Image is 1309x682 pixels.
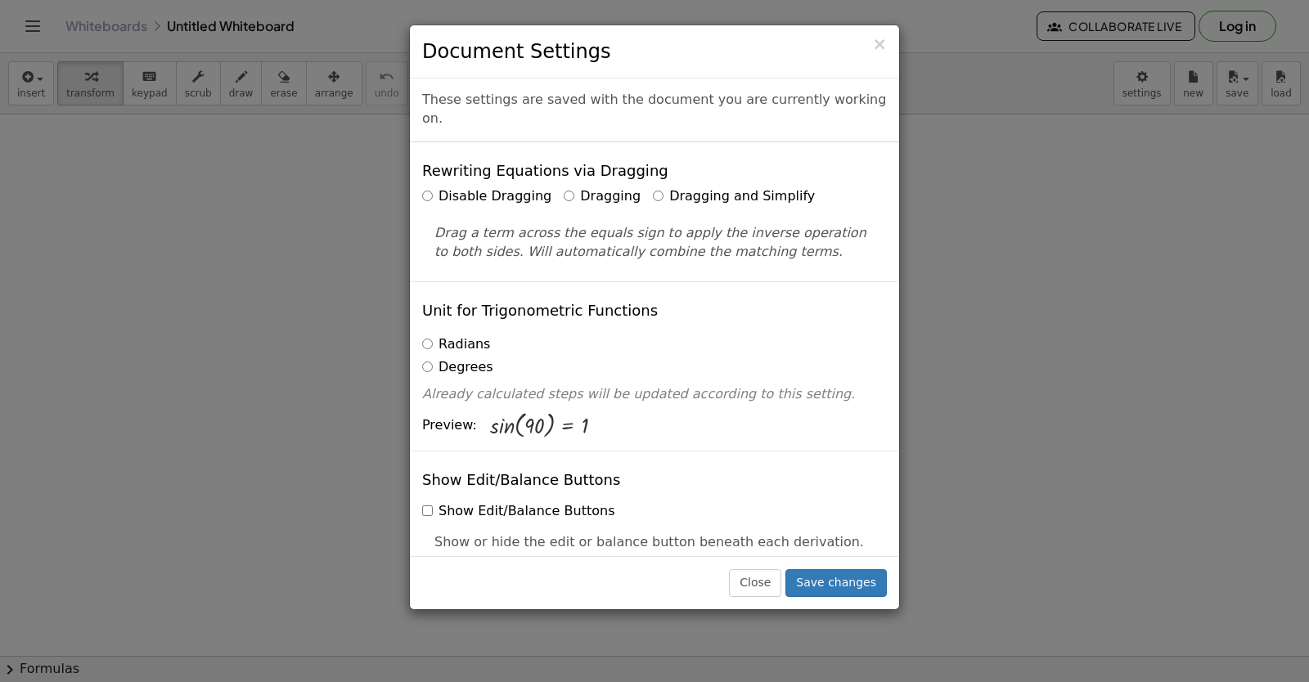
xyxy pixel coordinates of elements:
div: These settings are saved with the document you are currently working on. [410,79,899,142]
button: Close [872,36,887,53]
input: Degrees [422,361,433,372]
p: Show or hide the edit or balance button beneath each derivation. [434,533,875,552]
label: Dragging and Simplify [653,187,815,206]
input: Dragging and Simplify [653,191,663,201]
label: Disable Dragging [422,187,551,206]
span: Preview: [422,416,477,435]
label: Radians [422,335,490,354]
input: Radians [422,339,433,349]
h4: Rewriting Equations via Dragging [422,163,668,179]
label: Dragging [564,187,641,206]
input: Dragging [564,191,574,201]
input: Show Edit/Balance Buttons [422,505,433,516]
label: Degrees [422,358,493,377]
p: Already calculated steps will be updated according to this setting. [422,385,887,404]
label: Show Edit/Balance Buttons [422,502,614,521]
h3: Document Settings [422,38,887,65]
h4: Show Edit/Balance Buttons [422,472,620,488]
span: × [872,34,887,54]
h4: Unit for Trigonometric Functions [422,303,658,319]
button: Save changes [785,569,887,597]
button: Close [729,569,781,597]
input: Disable Dragging [422,191,433,201]
p: Drag a term across the equals sign to apply the inverse operation to both sides. Will automatical... [434,224,875,262]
